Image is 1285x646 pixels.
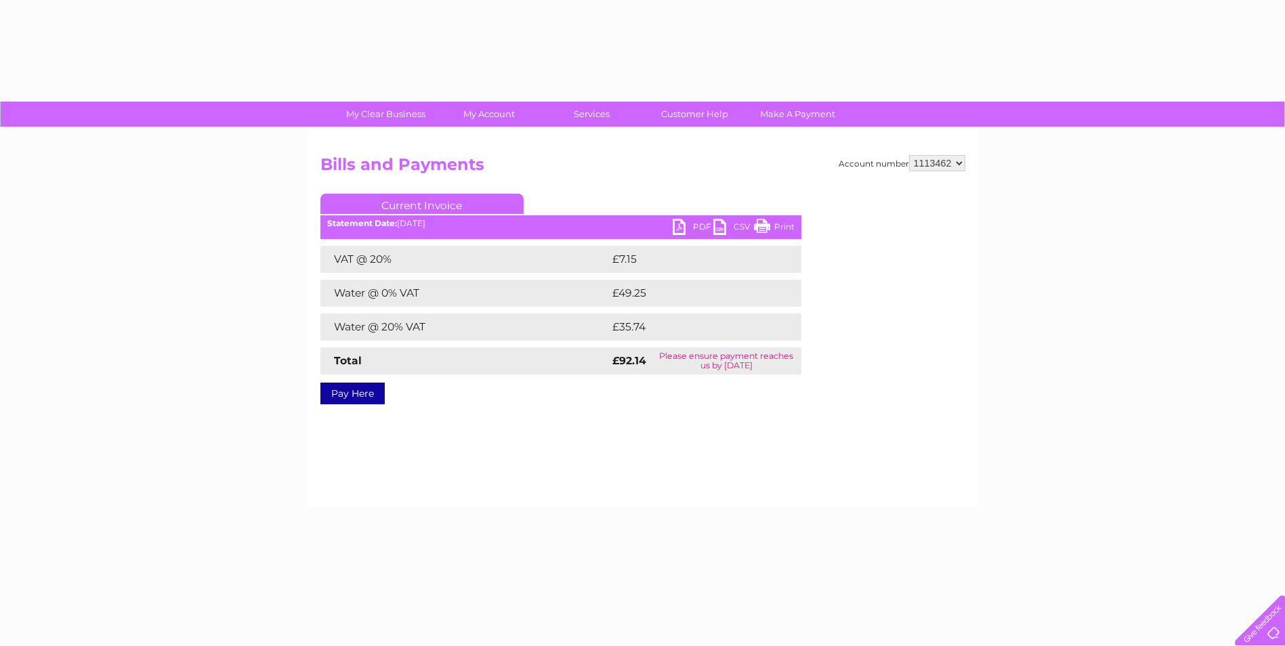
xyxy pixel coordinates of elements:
[433,102,545,127] a: My Account
[639,102,751,127] a: Customer Help
[754,219,795,238] a: Print
[320,219,801,228] div: [DATE]
[742,102,854,127] a: Make A Payment
[320,246,609,273] td: VAT @ 20%
[652,347,801,374] td: Please ensure payment reaches us by [DATE]
[609,314,774,341] td: £35.74
[536,102,648,127] a: Services
[330,102,442,127] a: My Clear Business
[320,155,965,181] h2: Bills and Payments
[609,280,774,307] td: £49.25
[839,155,965,171] div: Account number
[320,280,609,307] td: Water @ 0% VAT
[320,383,385,404] a: Pay Here
[713,219,754,238] a: CSV
[334,354,362,367] strong: Total
[609,246,767,273] td: £7.15
[327,218,397,228] b: Statement Date:
[320,314,609,341] td: Water @ 20% VAT
[673,219,713,238] a: PDF
[612,354,646,367] strong: £92.14
[320,194,524,214] a: Current Invoice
